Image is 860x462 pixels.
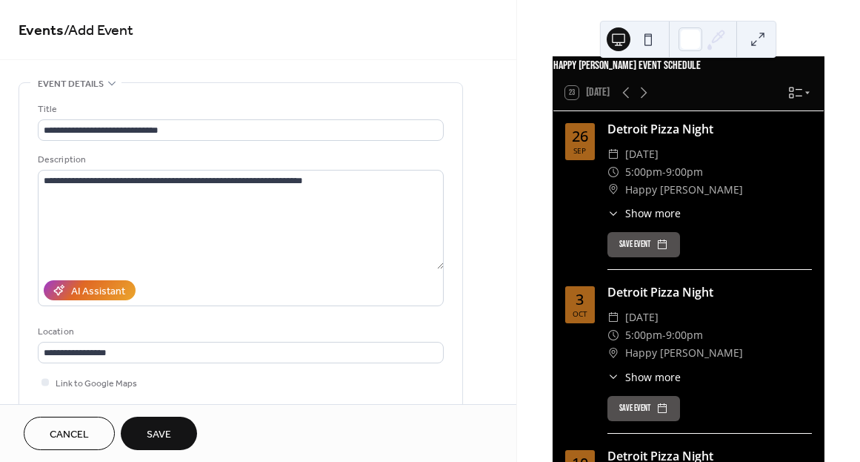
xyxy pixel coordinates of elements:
[607,181,619,199] div: ​
[19,16,64,45] a: Events
[625,205,681,221] span: Show more
[607,396,680,421] button: Save event
[572,129,588,144] div: 26
[625,145,659,163] span: [DATE]
[625,369,681,385] span: Show more
[56,376,137,392] span: Link to Google Maps
[607,344,619,362] div: ​
[607,308,619,326] div: ​
[38,102,441,117] div: Title
[71,284,125,300] div: AI Assistant
[573,147,586,154] div: Sep
[625,181,743,199] span: Happy [PERSON_NAME]
[625,326,662,344] span: 5:00pm
[625,308,659,326] span: [DATE]
[607,163,619,181] div: ​
[44,280,136,300] button: AI Assistant
[625,344,743,362] span: Happy [PERSON_NAME]
[607,369,681,385] button: ​Show more
[607,205,681,221] button: ​Show more
[666,163,703,181] span: 9:00pm
[607,232,680,257] button: Save event
[38,324,441,340] div: Location
[50,427,89,443] span: Cancel
[666,326,703,344] span: 9:00pm
[573,310,587,317] div: Oct
[24,417,115,450] button: Cancel
[607,205,619,221] div: ​
[121,417,197,450] button: Save
[147,427,171,443] span: Save
[607,326,619,344] div: ​
[662,326,666,344] span: -
[625,163,662,181] span: 5:00pm
[607,145,619,163] div: ​
[38,152,441,168] div: Description
[662,163,666,181] span: -
[64,16,133,45] span: / Add Event
[607,283,812,301] div: Detroit Pizza Night
[576,292,584,307] div: 3
[607,369,619,385] div: ​
[553,57,824,75] div: Happy [PERSON_NAME] event schedule
[38,76,104,92] span: Event details
[607,120,812,138] div: Detroit Pizza Night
